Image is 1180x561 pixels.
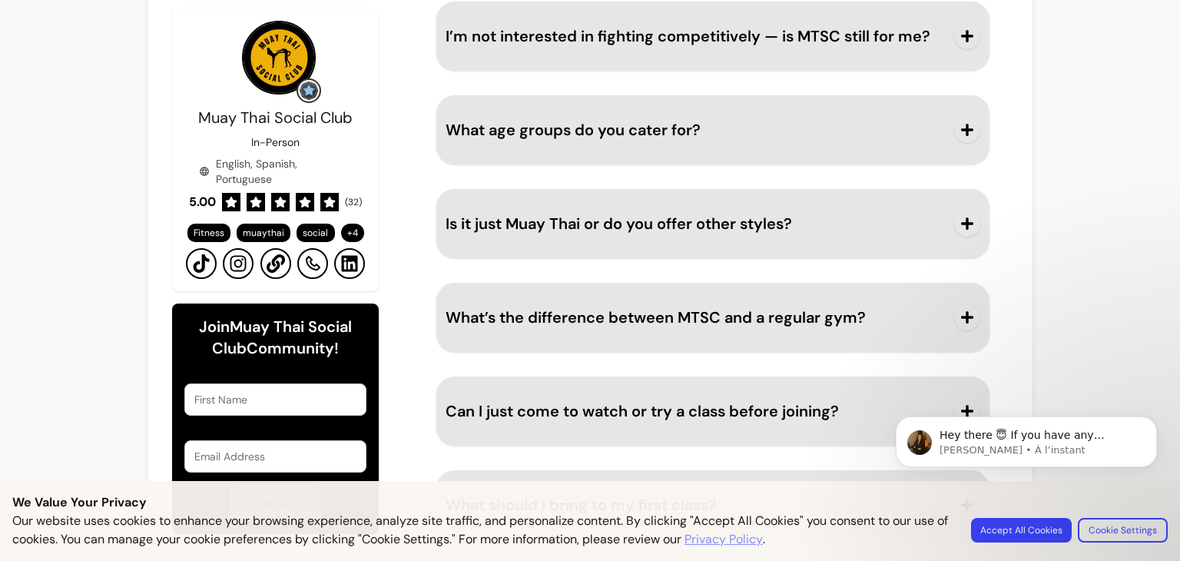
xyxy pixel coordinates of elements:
[446,11,980,61] button: I’m not interested in fighting competitively — is MTSC still for me?
[446,198,980,249] button: Is it just Muay Thai or do you offer other styles?
[194,449,356,464] input: Email Address
[243,227,284,239] span: muaythai
[446,307,866,327] span: What’s the difference between MTSC and a regular gym?
[344,227,361,239] span: + 4
[873,384,1180,553] iframe: Intercom notifications message
[199,156,353,187] div: English, Spanish, Portuguese
[300,81,318,100] img: Grow
[251,134,300,150] p: In-Person
[184,316,366,359] h6: Join Muay Thai Social Club Community!
[12,512,953,549] p: Our website uses cookies to enhance your browsing experience, analyze site traffic, and personali...
[198,108,353,128] span: Muay Thai Social Club
[446,480,980,530] button: What should I bring to my first class?
[684,530,763,549] a: Privacy Policy
[194,227,224,239] span: Fitness
[446,401,839,421] span: Can I just come to watch or try a class before joining?
[189,193,216,211] span: 5.00
[345,196,362,208] span: ( 32 )
[446,386,980,437] button: Can I just come to watch or try a class before joining?
[446,105,980,155] button: What age groups do you cater for?
[446,26,930,46] span: I’m not interested in fighting competitively — is MTSC still for me?
[242,21,316,95] img: Provider image
[446,120,701,140] span: What age groups do you cater for?
[446,214,792,234] span: Is it just Muay Thai or do you offer other styles?
[303,227,328,239] span: social
[194,392,356,407] input: First Name
[446,292,980,343] button: What’s the difference between MTSC and a regular gym?
[12,493,1168,512] p: We Value Your Privacy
